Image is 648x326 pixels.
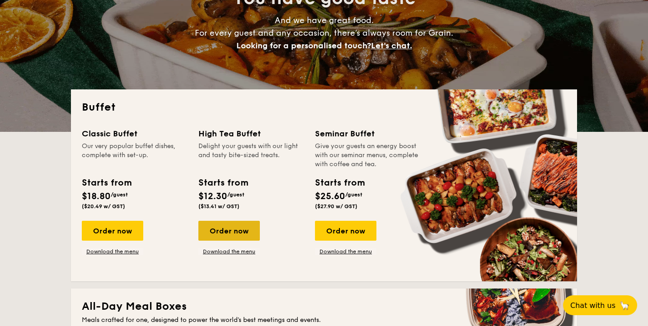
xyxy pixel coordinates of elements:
span: ($20.49 w/ GST) [82,203,125,210]
div: Delight your guests with our light and tasty bite-sized treats. [198,142,304,169]
div: Starts from [82,176,131,190]
span: $25.60 [315,191,345,202]
div: Starts from [198,176,248,190]
div: Meals crafted for one, designed to power the world's best meetings and events. [82,316,566,325]
span: Looking for a personalised touch? [236,41,371,51]
div: Order now [315,221,376,241]
div: High Tea Buffet [198,127,304,140]
span: Chat with us [570,301,615,310]
span: /guest [345,191,362,198]
span: ($13.41 w/ GST) [198,203,239,210]
span: 🦙 [619,300,630,311]
div: Starts from [315,176,364,190]
span: Let's chat. [371,41,412,51]
h2: All-Day Meal Boxes [82,299,566,314]
span: And we have great food. For every guest and any occasion, there’s always room for Grain. [195,15,453,51]
span: /guest [111,191,128,198]
a: Download the menu [198,248,260,255]
a: Download the menu [315,248,376,255]
div: Order now [82,221,143,241]
div: Order now [198,221,260,241]
div: Classic Buffet [82,127,188,140]
a: Download the menu [82,248,143,255]
div: Give your guests an energy boost with our seminar menus, complete with coffee and tea. [315,142,421,169]
span: $18.80 [82,191,111,202]
div: Seminar Buffet [315,127,421,140]
span: $12.30 [198,191,227,202]
div: Our very popular buffet dishes, complete with set-up. [82,142,188,169]
span: ($27.90 w/ GST) [315,203,357,210]
h2: Buffet [82,100,566,115]
button: Chat with us🦙 [563,295,637,315]
span: /guest [227,191,244,198]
